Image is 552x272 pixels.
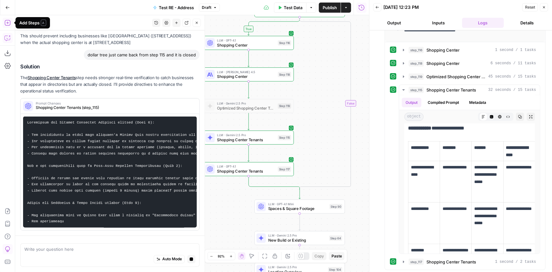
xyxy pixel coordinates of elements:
button: 1 second / 2 tasks [399,257,540,267]
div: LLM · Gemini 2.5 ProOptimized Shopping Center Tenant FinderStep 119 [203,99,294,113]
div: Step 117 [278,167,291,172]
span: LLM · GPT-4.1 Mini [268,202,327,206]
span: Optimized Shopping Center Tenant Finder [217,105,276,111]
div: Copilot [19,20,150,26]
span: LLM · GPT-4.1 [217,164,276,169]
button: Reset [522,3,538,11]
span: LLM · Gemini 2.5 Pro [268,265,326,269]
span: step_116 [409,47,424,53]
g: Edge from step_115 to step_117 [248,145,250,162]
span: 45 seconds / 15 tasks [488,74,536,79]
span: 1 second / 2 tasks [495,259,536,265]
div: Step 64 [329,236,343,241]
span: Paste [332,253,342,259]
span: 6 seconds / 11 tasks [491,60,536,66]
button: Copy [312,252,326,260]
span: Shopping Center [217,73,276,79]
div: Step 90 [330,204,343,209]
button: Paste [329,252,344,260]
g: Edge from step_110-conditional-end to step_90 [299,188,301,199]
span: Spaces & Square Footage [268,206,327,212]
button: Inputs [418,18,459,28]
button: Metadata [465,98,490,107]
span: New Build or Existing [268,237,327,243]
button: Draft [199,3,220,12]
g: Edge from step_110 to step_116 [248,17,300,35]
g: Edge from step_119 to step_115 [248,113,250,130]
span: Shopping Center [426,60,460,66]
div: Add Steps [19,20,46,26]
div: LLM · GPT-4.1 MiniSpaces & Square FootageStep 90 [254,199,345,213]
g: Edge from step_118 to step_119 [248,81,250,98]
div: Step 115 [278,135,291,140]
span: step_119 [409,73,424,80]
span: Optimized Shopping Center Tenant Finder [426,73,486,80]
button: 1 second / 1 tasks [399,45,540,55]
button: Auto Mode [154,255,185,263]
button: Publish [319,3,341,13]
span: A [41,20,46,26]
div: LLM · GPT-4.1Shopping Center TenantsStep 117 [203,162,294,176]
button: Test RE - Address [149,3,198,13]
g: Edge from step_90 to step_64 [299,213,301,231]
button: 45 seconds / 15 tasks [399,72,540,82]
span: object [404,113,424,121]
button: 6 seconds / 11 tasks [399,58,540,68]
button: Output [373,18,415,28]
button: Compiled Prompt [424,98,463,107]
button: Logs [462,18,504,28]
g: Edge from step_110 to step_110-conditional-end [300,17,351,190]
span: Shopping Center [426,47,460,53]
span: Test RE - Address [159,4,194,11]
span: Shopping Center Tenants [217,137,276,142]
span: step_117 [409,259,424,265]
div: LLM · [PERSON_NAME] 4.5Shopping CenterStep 118 [203,67,294,81]
g: Edge from step_116 to step_118 [248,50,250,67]
p: The step needs stronger real-time verification to catch businesses that appear in directories but... [20,74,200,94]
button: Output [402,98,421,107]
span: Copy [314,253,324,259]
div: LLM · GPT-4.1Shopping CenterStep 116 [203,36,294,50]
span: Test Data [284,4,302,11]
span: Prompt Changes [36,102,193,105]
span: Shopping Center Tenants (step_115) [36,105,193,111]
div: LLM · Gemini 2.5 ProShopping Center TenantsStep 115 [203,130,294,144]
div: dollar tree just came back from step 115 and it is closed [84,50,200,60]
span: Shopping Center Tenants [217,168,276,174]
span: Publish [323,4,337,11]
button: 32 seconds / 15 tasks [399,85,540,95]
div: Step 116 [278,40,291,46]
span: Auto Mode [162,256,182,262]
span: LLM · [PERSON_NAME] 4.5 [217,70,276,74]
div: Step 119 [278,104,291,109]
span: step_118 [409,60,424,66]
a: Shopping Center Tenants [28,75,76,80]
button: Details [506,18,548,28]
span: LLM · Gemini 2.5 Pro [217,133,276,137]
span: LLM · Gemini 2.5 Pro [217,101,276,106]
button: Test Data [274,3,306,13]
span: Shopping Center Tenants [426,259,476,265]
span: step_115 [409,87,424,93]
g: Edge from step_117 to step_110-conditional-end [249,176,300,190]
div: LLM · Gemini 2.5 ProNew Build or ExistingStep 64 [254,231,345,245]
h2: Solution [20,64,200,70]
div: 32 seconds / 15 tasks [399,95,540,254]
span: Shopping Center [217,42,276,48]
span: 32 seconds / 15 tasks [488,87,536,93]
span: 92% [218,254,225,259]
p: This should prevent including businesses like [GEOGRAPHIC_DATA] ([STREET_ADDRESS]) when the actua... [20,33,200,46]
span: Draft [202,5,211,10]
span: LLM · Gemini 2.5 Pro [268,233,327,238]
span: 1 second / 1 tasks [495,47,536,53]
span: Reset [525,4,535,10]
span: Shopping Center Tenants [426,87,476,93]
div: Step 118 [278,72,291,77]
span: LLM · GPT-4.1 [217,38,276,43]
